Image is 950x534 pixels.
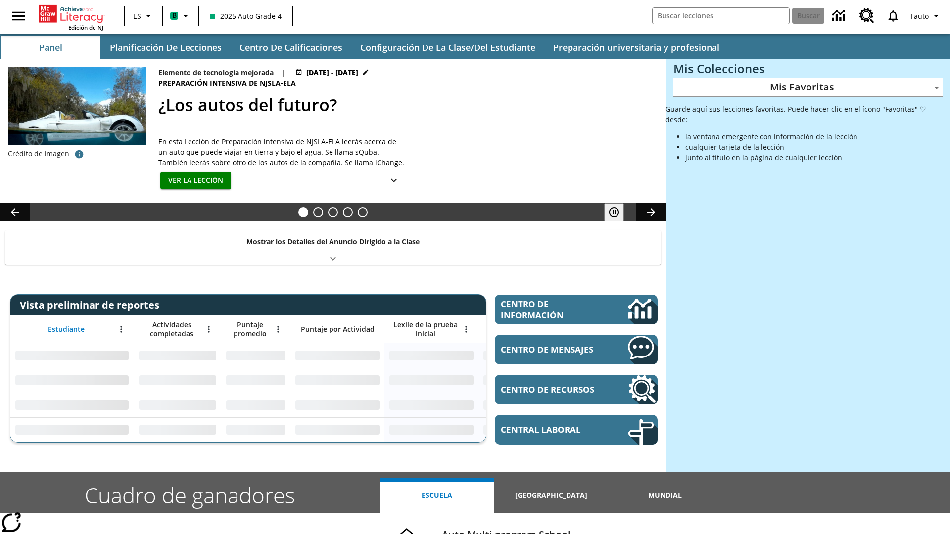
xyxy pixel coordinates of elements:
div: Sin datos, [134,368,221,393]
li: la ventana emergente con información de la lección [685,132,943,142]
a: Centro de información [495,295,658,324]
div: Sin datos, [134,343,221,368]
div: Sin datos, [221,393,290,417]
a: Notificaciones [880,3,906,29]
button: Boost El color de la clase es verde menta. Cambiar el color de la clase. [166,7,195,25]
button: Abrir menú [271,322,285,337]
span: B [172,9,177,22]
button: Planificación de lecciones [102,36,230,59]
button: Lenguaje: ES, Selecciona un idioma [128,7,159,25]
button: Abrir menú [459,322,474,337]
button: Diapositiva 1 ¿Los autos del futuro? [298,207,308,217]
button: Carrusel de lecciones, seguir [636,203,666,221]
div: Mis Favoritas [673,78,943,97]
button: Mundial [608,478,722,513]
button: Centro de calificaciones [232,36,350,59]
div: Pausar [604,203,634,221]
a: Central laboral [495,415,658,445]
li: cualquier tarjeta de la lección [685,142,943,152]
button: Diapositiva 3 ¿Cuál es la gran idea? [328,207,338,217]
h2: ¿Los autos del futuro? [158,92,654,118]
span: Centro de mensajes [501,344,598,355]
button: Diapositiva 4 Una idea, mucho trabajo [343,207,353,217]
div: Sin datos, [134,393,221,417]
span: Puntaje por Actividad [301,325,375,334]
button: Pausar [604,203,624,221]
img: Un automóvil de alta tecnología flotando en el agua. [8,67,146,161]
div: Sin datos, [478,368,572,393]
button: Escuela [380,478,494,513]
span: [DATE] - [DATE] [306,67,358,78]
a: Centro de mensajes [495,335,658,364]
div: Sin datos, [478,393,572,417]
div: Sin datos, [134,417,221,442]
span: Centro de información [501,298,594,321]
button: Diapositiva 2 ¿Lo quieres con papas fritas? [313,207,323,217]
div: Sin datos, [478,343,572,368]
div: Sin datos, [478,417,572,442]
a: Portada [39,4,103,24]
h3: Mis Colecciones [673,62,943,76]
p: Elemento de tecnología mejorada [158,67,274,78]
div: Sin datos, [221,368,290,393]
button: Ver la lección [160,172,231,190]
button: Abrir el menú lateral [4,1,33,31]
span: Edición de NJ [68,24,103,31]
button: Panel [1,36,100,59]
span: Actividades completadas [139,320,204,338]
span: Puntaje promedio [226,320,274,338]
span: Tauto [910,11,929,21]
span: Vista preliminar de reportes [20,298,164,311]
span: 2025 Auto Grade 4 [210,11,282,21]
span: Estudiante [48,325,85,334]
span: Lexile de la prueba inicial [389,320,462,338]
button: Diapositiva 5 El sueño de los animales [358,207,368,217]
input: Buscar campo [653,8,789,24]
a: Centro de recursos, Se abrirá en una pestaña nueva. [495,375,658,404]
button: [GEOGRAPHIC_DATA] [494,478,608,513]
a: Centro de recursos, Se abrirá en una pestaña nueva. [854,2,880,29]
p: Mostrar los Detalles del Anuncio Dirigido a la Clase [246,236,420,247]
span: Central laboral [501,424,598,435]
div: Sin datos, [221,343,290,368]
div: Portada [39,3,103,31]
div: Sin datos, [221,417,290,442]
button: 23 jul - 30 jun Elegir fechas [293,67,371,78]
button: Abrir menú [114,322,129,337]
div: Mostrar los Detalles del Anuncio Dirigido a la Clase [5,230,661,265]
button: Crédito de foto: AP [69,145,89,163]
div: En esta Lección de Preparación intensiva de NJSLA-ELA leerás acerca de un auto que puede viajar e... [158,136,406,168]
a: Centro de información [826,2,854,30]
button: Abrir menú [201,322,216,337]
span: Centro de recursos [501,384,598,395]
button: Preparación universitaria y profesional [545,36,727,59]
p: Crédito de imagen [8,149,69,159]
button: Perfil/Configuración [906,7,946,25]
p: Guarde aquí sus lecciones favoritas. Puede hacer clic en el ícono "Favoritas" ♡ desde: [665,104,943,125]
button: Ver más [384,172,404,190]
li: junto al título en la página de cualquier lección [685,152,943,163]
button: Configuración de la clase/del estudiante [352,36,543,59]
span: | [282,67,285,78]
span: Preparación intensiva de NJSLA-ELA [158,78,298,89]
span: ES [133,11,141,21]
